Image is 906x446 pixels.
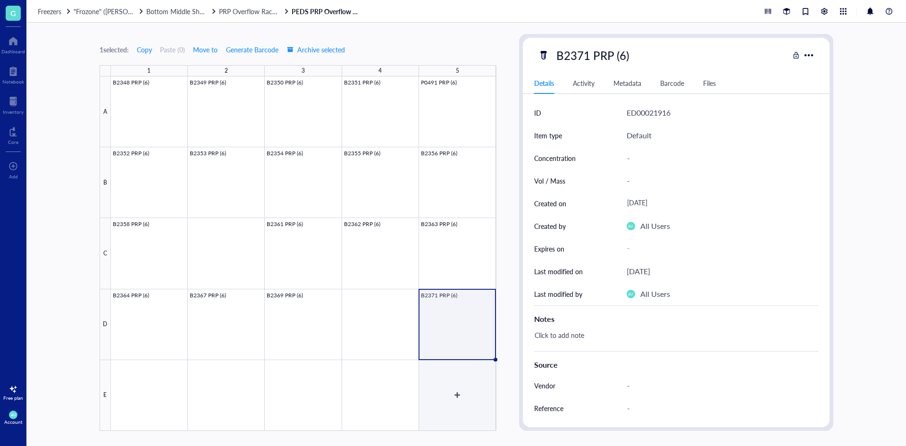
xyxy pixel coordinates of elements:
[136,42,152,57] button: Copy
[3,109,24,115] div: Inventory
[100,76,111,147] div: A
[640,288,670,300] div: All Users
[623,148,814,168] div: -
[225,65,228,77] div: 2
[660,78,684,88] div: Barcode
[534,153,576,163] div: Concentration
[146,7,290,16] a: Bottom Middle ShelfPRP Overflow Rack #4
[573,78,595,88] div: Activity
[137,46,152,53] span: Copy
[613,78,641,88] div: Metadata
[292,7,362,16] a: PEDS PRP Overflow Box #40
[3,395,23,401] div: Free plan
[8,139,18,145] div: Core
[146,7,207,16] span: Bottom Middle Shelf
[160,42,185,57] button: Paste (0)
[193,42,218,57] button: Move to
[287,46,345,53] span: Archive selected
[534,266,583,277] div: Last modified on
[147,65,151,77] div: 1
[534,403,563,413] div: Reference
[627,265,650,278] div: [DATE]
[1,49,25,54] div: Dashboard
[4,419,23,425] div: Account
[378,65,382,77] div: 4
[534,176,565,186] div: Vol / Mass
[623,398,814,418] div: -
[226,46,278,53] span: Generate Barcode
[534,198,566,209] div: Created on
[100,44,129,55] div: 1 selected:
[286,42,345,57] button: Archive selected
[623,195,814,212] div: [DATE]
[1,34,25,54] a: Dashboard
[640,220,670,232] div: All Users
[11,413,16,417] span: AU
[226,42,279,57] button: Generate Barcode
[2,79,24,84] div: Notebook
[74,7,144,16] a: "Frozone" ([PERSON_NAME]/[PERSON_NAME])
[100,360,111,431] div: E
[10,7,16,19] span: G
[534,289,582,299] div: Last modified by
[623,376,814,396] div: -
[219,7,285,16] span: PRP Overflow Rack #4
[534,221,566,231] div: Created by
[534,108,541,118] div: ID
[9,174,18,179] div: Add
[552,45,633,65] div: B2371 PRP (6)
[38,7,61,16] span: Freezers
[193,46,218,53] span: Move to
[38,7,72,16] a: Freezers
[100,218,111,289] div: C
[627,129,652,142] div: Default
[74,7,214,16] span: "Frozone" ([PERSON_NAME]/[PERSON_NAME])
[456,65,459,77] div: 5
[534,244,564,254] div: Expires on
[534,78,554,88] div: Details
[100,147,111,218] div: B
[534,313,818,325] div: Notes
[2,64,24,84] a: Notebook
[628,224,633,228] span: AU
[628,292,633,296] span: AU
[8,124,18,145] a: Core
[623,171,814,191] div: -
[534,380,555,391] div: Vendor
[100,289,111,360] div: D
[623,240,814,257] div: -
[534,130,562,141] div: Item type
[534,359,818,370] div: Source
[302,65,305,77] div: 3
[3,94,24,115] a: Inventory
[627,107,671,119] div: ED00021916
[530,328,814,351] div: Click to add note
[703,78,716,88] div: Files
